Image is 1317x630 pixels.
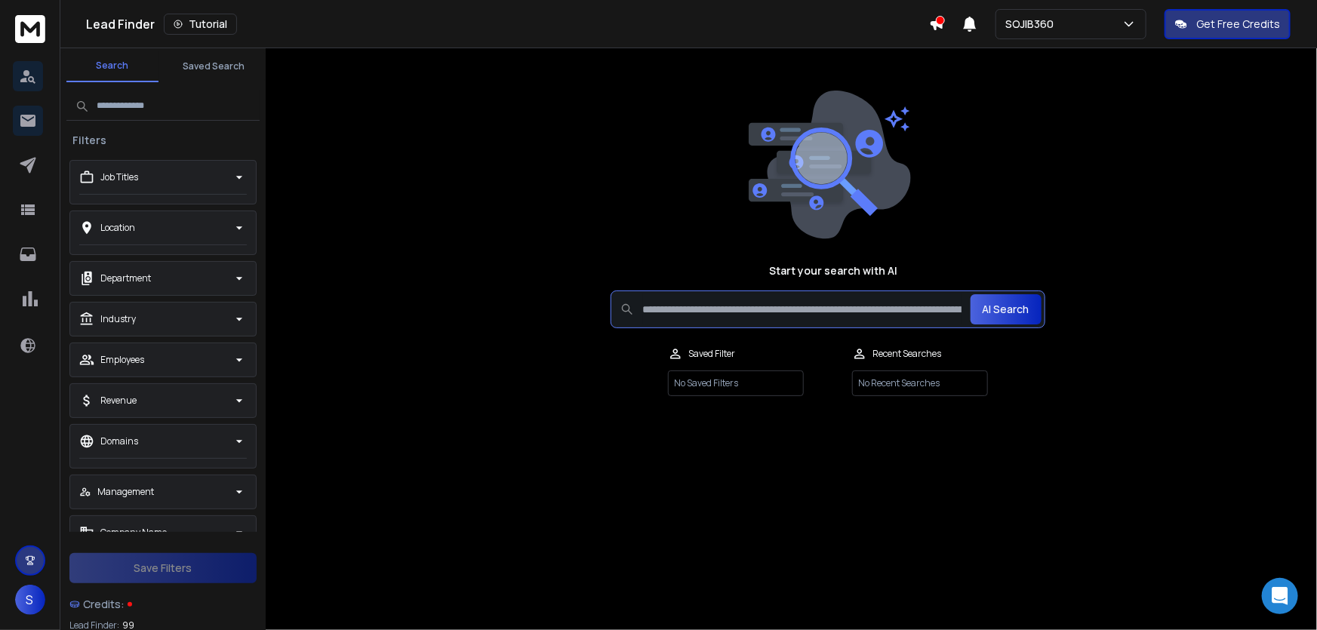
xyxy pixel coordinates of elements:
button: Tutorial [164,14,237,35]
p: Company Name [100,527,167,539]
button: Get Free Credits [1165,9,1291,39]
p: Department [100,272,151,284]
p: Domains [100,435,138,447]
div: Open Intercom Messenger [1262,578,1298,614]
button: S [15,585,45,615]
p: Revenue [100,395,137,407]
p: Industry [100,313,136,325]
p: Recent Searches [873,348,942,360]
p: Get Free Credits [1196,17,1280,32]
p: No Recent Searches [852,370,988,396]
p: Job Titles [100,171,138,183]
a: Credits: [69,589,257,619]
p: No Saved Filters [668,370,804,396]
div: Lead Finder [86,14,929,35]
button: Search [66,51,158,82]
button: AI Search [971,294,1042,324]
p: Saved Filter [689,348,736,360]
p: SOJIB360 [1005,17,1060,32]
h1: Start your search with AI [770,263,898,278]
p: Employees [100,354,144,366]
span: Credits: [83,597,125,612]
img: image [745,91,911,239]
p: Management [97,486,154,498]
button: Saved Search [168,51,260,81]
p: Location [100,222,135,234]
h3: Filters [66,133,112,148]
